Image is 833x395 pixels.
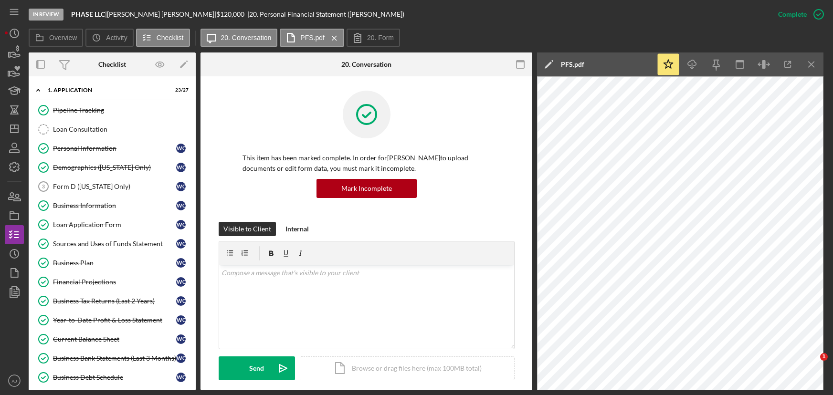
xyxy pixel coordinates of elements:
[33,158,191,177] a: Demographics ([US_STATE] Only)WC
[249,356,264,380] div: Send
[5,371,24,390] button: AJ
[33,349,191,368] a: Business Bank Statements (Last 3 Months)WC
[53,335,176,343] div: Current Balance Sheet
[176,220,186,229] div: W C
[33,101,191,120] a: Pipeline Tracking
[176,258,186,268] div: W C
[53,221,176,229] div: Loan Application Form
[176,315,186,325] div: W C
[33,196,191,215] a: Business InformationWC
[341,61,391,68] div: 20. Conversation
[778,5,807,24] div: Complete
[33,330,191,349] a: Current Balance SheetWC
[11,378,17,384] text: AJ
[53,278,176,286] div: Financial Projections
[53,297,176,305] div: Business Tax Returns (Last 2 Years)
[42,184,45,189] tspan: 3
[219,222,276,236] button: Visible to Client
[33,215,191,234] a: Loan Application FormWC
[33,139,191,158] a: Personal InformationWC
[33,272,191,291] a: Financial ProjectionsWC
[367,34,394,42] label: 20. Form
[341,179,392,198] div: Mark Incomplete
[136,29,190,47] button: Checklist
[801,353,823,376] iframe: Intercom live chat
[223,222,271,236] div: Visible to Client
[53,374,176,381] div: Business Debt Schedule
[53,106,190,114] div: Pipeline Tracking
[71,10,105,18] b: PHASE LLC
[33,177,191,196] a: 3Form D ([US_STATE] Only)WC
[53,202,176,209] div: Business Information
[33,368,191,387] a: Business Debt ScheduleWC
[200,29,278,47] button: 20. Conversation
[107,10,216,18] div: [PERSON_NAME] [PERSON_NAME] |
[29,9,63,21] div: In Review
[176,163,186,172] div: W C
[53,259,176,267] div: Business Plan
[33,253,191,272] a: Business PlanWC
[316,179,417,198] button: Mark Incomplete
[285,222,309,236] div: Internal
[53,354,176,362] div: Business Bank Statements (Last 3 Months)
[33,234,191,253] a: Sources and Uses of Funds StatementWC
[216,10,244,18] span: $120,000
[53,164,176,171] div: Demographics ([US_STATE] Only)
[176,296,186,306] div: W C
[33,311,191,330] a: Year-to-Date Profit & Loss StatementWC
[33,120,191,139] a: Loan Consultation
[247,10,404,18] div: | 20. Personal Financial Statement ([PERSON_NAME])
[176,353,186,363] div: W C
[176,277,186,287] div: W C
[561,61,584,68] div: PFS.pdf
[176,182,186,191] div: W C
[71,10,107,18] div: |
[53,125,190,133] div: Loan Consultation
[243,153,491,174] p: This item has been marked complete. In order for [PERSON_NAME] to upload documents or edit form d...
[85,29,133,47] button: Activity
[176,373,186,382] div: W C
[280,29,344,47] button: PFS.pdf
[347,29,400,47] button: 20. Form
[29,29,83,47] button: Overview
[281,222,314,236] button: Internal
[176,201,186,210] div: W C
[300,34,325,42] label: PFS.pdf
[219,356,295,380] button: Send
[33,291,191,311] a: Business Tax Returns (Last 2 Years)WC
[48,87,165,93] div: 1. Application
[157,34,184,42] label: Checklist
[221,34,272,42] label: 20. Conversation
[49,34,77,42] label: Overview
[106,34,127,42] label: Activity
[53,316,176,324] div: Year-to-Date Profit & Loss Statement
[53,145,176,152] div: Personal Information
[176,334,186,344] div: W C
[53,183,176,190] div: Form D ([US_STATE] Only)
[820,353,828,361] span: 1
[769,5,828,24] button: Complete
[176,144,186,153] div: W C
[98,61,126,68] div: Checklist
[176,239,186,249] div: W C
[171,87,189,93] div: 23 / 27
[53,240,176,248] div: Sources and Uses of Funds Statement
